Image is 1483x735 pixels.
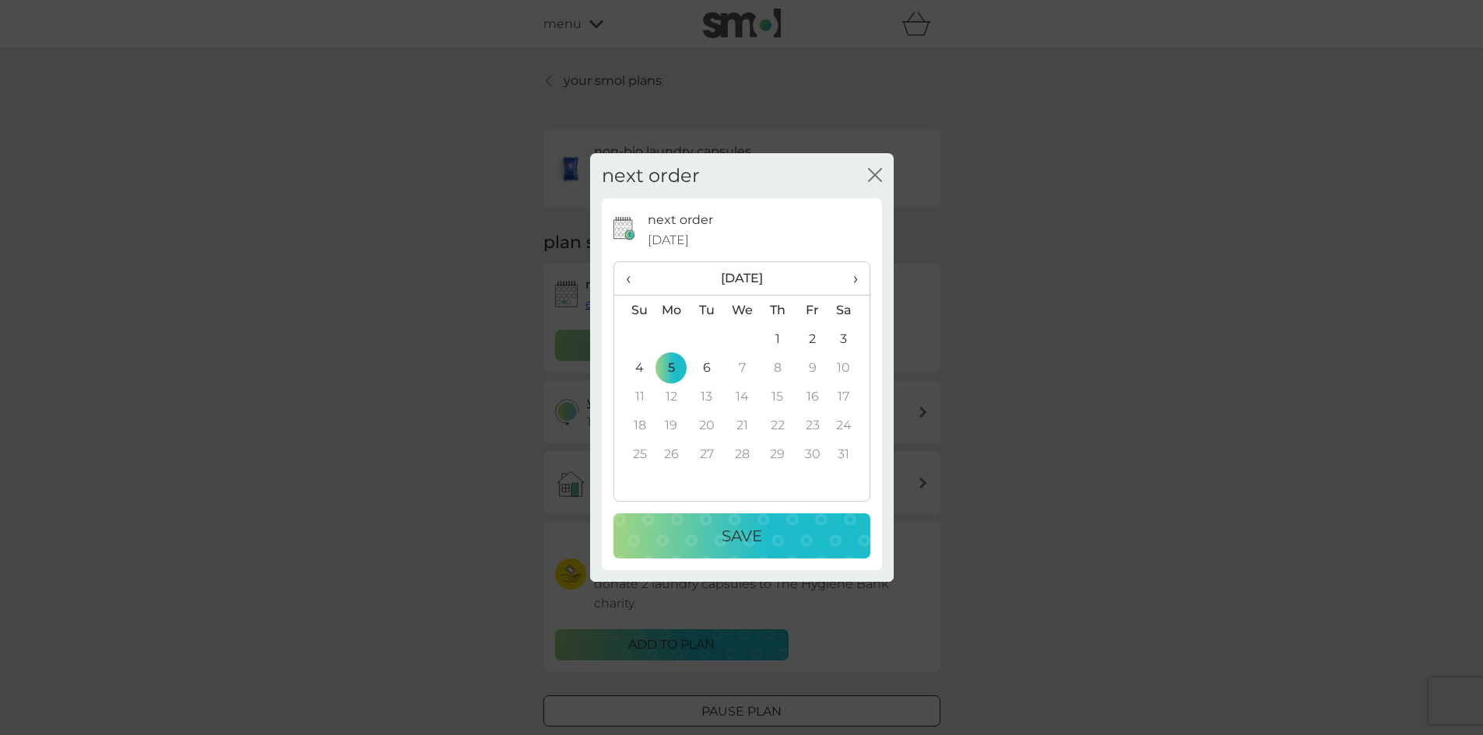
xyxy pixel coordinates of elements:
[689,439,724,468] td: 27
[760,439,795,468] td: 29
[795,296,830,325] th: Fr
[689,296,724,325] th: Tu
[830,439,869,468] td: 31
[724,411,760,439] td: 21
[830,382,869,411] td: 17
[760,296,795,325] th: Th
[724,353,760,382] td: 7
[614,353,654,382] td: 4
[760,411,795,439] td: 22
[760,324,795,353] td: 1
[795,439,830,468] td: 30
[842,262,857,295] span: ›
[626,262,642,295] span: ‹
[830,353,869,382] td: 10
[795,324,830,353] td: 2
[830,296,869,325] th: Sa
[689,411,724,439] td: 20
[868,168,882,184] button: close
[602,165,700,187] h2: next order
[830,324,869,353] td: 3
[654,353,690,382] td: 5
[795,382,830,411] td: 16
[614,382,654,411] td: 11
[648,230,689,250] span: [DATE]
[654,411,690,439] td: 19
[654,382,690,411] td: 12
[614,411,654,439] td: 18
[689,382,724,411] td: 13
[614,296,654,325] th: Su
[724,382,760,411] td: 14
[654,439,690,468] td: 26
[760,353,795,382] td: 8
[795,353,830,382] td: 9
[654,262,831,296] th: [DATE]
[689,353,724,382] td: 6
[830,411,869,439] td: 24
[613,513,870,558] button: Save
[614,439,654,468] td: 25
[724,439,760,468] td: 28
[724,296,760,325] th: We
[722,523,762,548] p: Save
[795,411,830,439] td: 23
[654,296,690,325] th: Mo
[760,382,795,411] td: 15
[648,210,713,230] p: next order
